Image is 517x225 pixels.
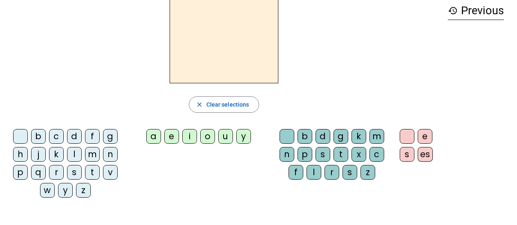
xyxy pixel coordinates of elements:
[40,183,55,198] div: w
[85,165,100,180] div: t
[236,129,251,144] div: y
[103,129,118,144] div: g
[280,147,294,162] div: n
[342,165,357,180] div: s
[13,165,28,180] div: p
[333,129,348,144] div: g
[49,165,64,180] div: r
[31,165,46,180] div: q
[67,165,82,180] div: s
[298,147,312,162] div: p
[103,147,118,162] div: n
[58,183,73,198] div: y
[325,165,339,180] div: r
[146,129,161,144] div: a
[289,165,303,180] div: f
[206,100,249,109] span: Clear selections
[418,129,432,144] div: e
[307,165,321,180] div: l
[351,129,366,144] div: k
[189,96,260,113] button: Clear selections
[218,129,233,144] div: u
[418,147,433,162] div: es
[298,129,312,144] div: b
[164,129,179,144] div: e
[333,147,348,162] div: t
[316,129,330,144] div: d
[76,183,91,198] div: z
[67,147,82,162] div: l
[31,147,46,162] div: j
[316,147,330,162] div: s
[369,147,384,162] div: c
[103,165,118,180] div: v
[67,129,82,144] div: d
[448,2,504,20] h3: Previous
[182,129,197,144] div: i
[200,129,215,144] div: o
[196,101,203,108] mat-icon: close
[360,165,375,180] div: z
[400,147,414,162] div: s
[351,147,366,162] div: x
[448,6,458,16] mat-icon: history
[49,147,64,162] div: k
[85,147,100,162] div: m
[85,129,100,144] div: f
[369,129,384,144] div: m
[13,147,28,162] div: h
[31,129,46,144] div: b
[49,129,64,144] div: c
